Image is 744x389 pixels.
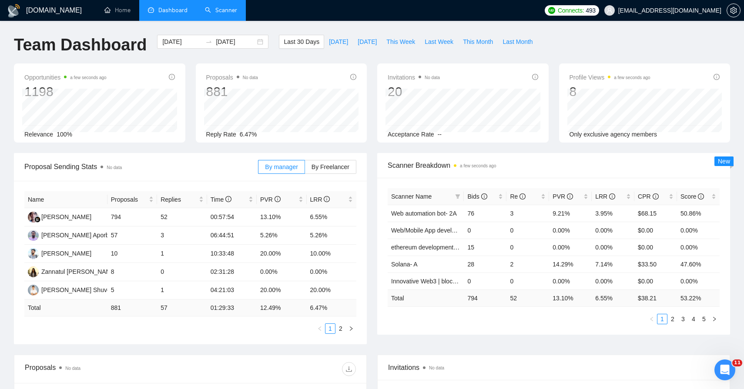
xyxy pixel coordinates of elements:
td: 3 [157,226,207,245]
span: right [349,326,354,331]
td: 52 [157,208,207,226]
span: By Freelancer [312,163,349,170]
span: Scanner Breakdown [388,160,720,171]
span: Relevance [24,131,53,138]
span: This Month [463,37,493,47]
td: 06:44:51 [207,226,257,245]
a: 2 [668,314,677,324]
span: 11 [732,359,742,366]
span: Bids [467,193,487,200]
td: 14.29% [549,256,592,273]
span: filter [455,194,460,199]
span: [DATE] [329,37,348,47]
span: info-circle [350,74,356,80]
td: 47.60% [677,256,720,273]
td: 6.47 % [307,299,357,316]
a: ethereum development- A [391,244,461,251]
td: 0 [464,222,506,239]
img: NH [28,248,39,259]
td: 53.22 % [677,289,720,306]
div: 881 [206,83,258,100]
div: [PERSON_NAME] [41,212,91,222]
td: 10 [107,245,157,263]
button: Last Month [498,35,537,49]
a: Web automation bot- 2A [391,210,457,217]
a: 1 [325,324,335,333]
td: 5.26% [257,226,306,245]
iframe: Intercom live chat [714,359,735,380]
td: 0 [157,263,207,281]
span: dashboard [148,7,154,13]
img: ZF [28,266,39,277]
span: Acceptance Rate [388,131,434,138]
a: Solana- A [391,261,418,268]
a: Web/Mobile App development [391,227,472,234]
td: 794 [464,289,506,306]
td: 00:57:54 [207,208,257,226]
span: CPR [638,193,658,200]
a: setting [727,7,741,14]
button: left [647,314,657,324]
a: homeHome [104,7,131,14]
td: 0.00% [592,222,634,239]
td: $0.00 [634,273,677,289]
li: 5 [699,314,709,324]
td: 0.00% [307,263,357,281]
span: Last Month [503,37,533,47]
td: 8 [107,263,157,281]
button: right [709,314,720,324]
td: $0.00 [634,222,677,239]
a: 5 [699,314,709,324]
td: $68.15 [634,205,677,222]
span: info-circle [653,193,659,199]
td: 2 [506,256,549,273]
td: 04:21:03 [207,281,257,299]
td: 1 [157,281,207,299]
td: 0 [506,239,549,256]
td: 13.10% [257,208,306,226]
span: info-circle [519,193,526,199]
th: Name [24,191,107,208]
li: Previous Page [315,323,325,334]
li: Next Page [709,314,720,324]
span: info-circle [275,196,281,202]
li: Previous Page [647,314,657,324]
td: 20.00% [257,245,306,263]
img: NK [28,212,39,223]
td: $ 38.21 [634,289,677,306]
button: right [346,323,356,334]
button: download [342,362,356,376]
td: $33.50 [634,256,677,273]
td: 28 [464,256,506,273]
td: 20.00% [257,281,306,299]
a: MS[PERSON_NAME] Shuvo [28,286,111,293]
h1: Team Dashboard [14,35,147,55]
span: info-circle [532,74,538,80]
td: 7.14% [592,256,634,273]
button: setting [727,3,741,17]
span: download [342,366,355,372]
th: Proposals [107,191,157,208]
span: info-circle [324,196,330,202]
span: info-circle [609,193,615,199]
span: user [607,7,613,13]
td: 10:33:48 [207,245,257,263]
span: Last Week [425,37,453,47]
span: Last 30 Days [284,37,319,47]
td: 881 [107,299,157,316]
button: This Week [382,35,420,49]
td: 0.00% [677,239,720,256]
td: 0 [464,273,506,289]
span: By manager [265,163,298,170]
span: right [712,316,717,322]
span: left [317,326,322,331]
td: 1 [157,245,207,263]
td: 9.21% [549,205,592,222]
a: 1 [657,314,667,324]
span: Replies [161,195,197,204]
time: a few seconds ago [70,75,106,80]
span: info-circle [714,74,720,80]
td: 0.00% [677,222,720,239]
img: logo [7,4,21,18]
